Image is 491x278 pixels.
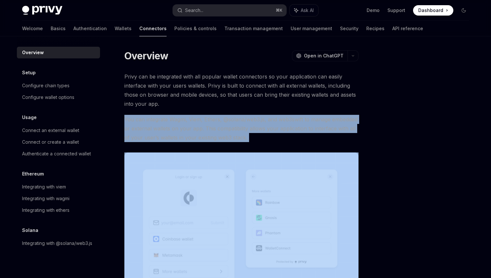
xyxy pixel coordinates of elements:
[367,7,380,14] a: Demo
[22,183,66,191] div: Integrating with viem
[124,72,359,108] span: Privy can be integrated with all popular wallet connectors so your application can easily interfa...
[276,8,283,13] span: ⌘ K
[124,115,359,142] span: You can integrate Wagmi, Viem, Ethers, @solana/web3.js, and web3swift to manage embedded or exter...
[51,21,66,36] a: Basics
[22,226,38,234] h5: Solana
[124,50,168,62] h1: Overview
[17,237,100,249] a: Integrating with @solana/web3.js
[22,21,43,36] a: Welcome
[224,21,283,36] a: Transaction management
[174,21,217,36] a: Policies & controls
[73,21,107,36] a: Authentication
[17,181,100,193] a: Integrating with viem
[17,204,100,216] a: Integrating with ethers
[173,5,286,16] button: Search...⌘K
[340,21,359,36] a: Security
[22,114,37,121] h5: Usage
[17,148,100,160] a: Authenticate a connected wallet
[22,138,79,146] div: Connect or create a wallet
[22,206,69,214] div: Integrating with ethers
[291,21,332,36] a: User management
[22,127,79,134] div: Connect an external wallet
[22,170,44,178] h5: Ethereum
[459,5,469,16] button: Toggle dark mode
[17,47,100,58] a: Overview
[22,6,62,15] img: dark logo
[290,5,318,16] button: Ask AI
[413,5,453,16] a: Dashboard
[22,150,91,158] div: Authenticate a connected wallet
[115,21,132,36] a: Wallets
[17,91,100,103] a: Configure wallet options
[17,193,100,204] a: Integrating with wagmi
[139,21,167,36] a: Connectors
[22,93,74,101] div: Configure wallet options
[22,69,36,77] h5: Setup
[387,7,405,14] a: Support
[22,82,69,90] div: Configure chain types
[22,195,69,202] div: Integrating with wagmi
[17,80,100,91] a: Configure chain types
[301,7,314,14] span: Ask AI
[22,49,44,56] div: Overview
[418,7,443,14] span: Dashboard
[366,21,384,36] a: Recipes
[304,53,344,59] span: Open in ChatGPT
[292,50,347,61] button: Open in ChatGPT
[185,6,203,14] div: Search...
[22,239,92,247] div: Integrating with @solana/web3.js
[17,136,100,148] a: Connect or create a wallet
[392,21,423,36] a: API reference
[17,125,100,136] a: Connect an external wallet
